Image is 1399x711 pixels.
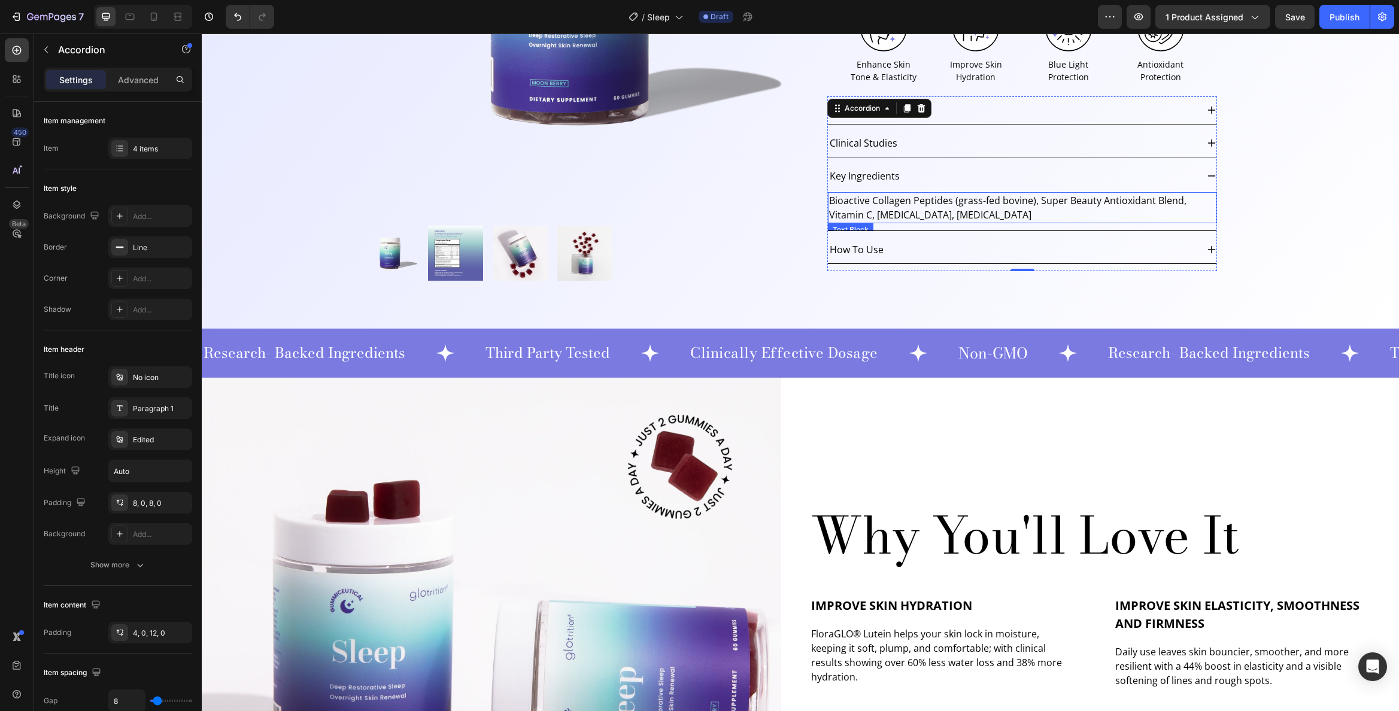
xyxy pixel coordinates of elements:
[44,695,57,706] div: Gap
[78,10,84,24] p: 7
[628,209,682,223] p: How To Use
[283,310,409,330] h2: Third Party Tested
[629,191,669,202] div: Text Block
[11,127,29,137] div: 450
[755,309,827,330] h2: Non-GMO
[133,274,189,284] div: Add...
[44,665,104,681] div: Item spacing
[44,370,75,381] div: Title icon
[133,211,189,222] div: Add...
[44,116,105,126] div: Item management
[647,11,670,23] span: Sleep
[914,611,1177,654] p: Daily use leaves skin bouncier, smoother, and more resilient with a 44% boost in elasticity and a...
[711,11,729,22] span: Draft
[609,593,873,651] p: FloraGLO® Lutein helps your skin lock in moisture, keeping it soft, plump, and comfortable; with ...
[109,460,192,482] input: Auto
[642,11,645,23] span: /
[641,69,681,80] div: Accordion
[914,564,1158,598] span: Improve Skin Elasticity, Smoothness and Firmness
[59,74,93,86] p: Settings
[905,310,1109,330] h2: Research- Backed Ingredients
[44,554,192,576] button: Show more
[44,242,67,253] div: Border
[133,242,189,253] div: Line
[1319,5,1370,29] button: Publish
[133,305,189,315] div: Add...
[44,403,59,414] div: Title
[202,34,1399,711] iframe: Design area
[1358,652,1387,681] div: Open Intercom Messenger
[5,5,89,29] button: 7
[118,74,159,86] p: Advanced
[44,627,71,638] div: Padding
[44,183,77,194] div: Item style
[44,433,85,443] div: Expand icon
[133,498,189,509] div: 8, 0, 8, 0
[44,304,71,315] div: Shadow
[1166,11,1243,23] span: 1 product assigned
[425,380,532,487] img: Sleep_2.gif
[1285,12,1305,22] span: Save
[1330,11,1359,23] div: Publish
[133,434,189,445] div: Edited
[44,143,59,154] div: Item
[133,628,189,639] div: 4, 0, 12, 0
[628,102,696,117] p: Clinical Studies
[44,344,84,355] div: Item header
[1275,5,1315,29] button: Save
[90,559,146,571] div: Show more
[44,208,102,224] div: Background
[44,528,85,539] div: Background
[58,42,160,57] p: Accordion
[133,403,189,414] div: Paragraph 1
[608,470,1178,533] h2: Why You'll Love It
[487,310,678,330] h2: Clinically Effective Dosage
[133,372,189,383] div: No icon
[44,597,103,613] div: Item content
[1,310,205,330] h2: Research- Backed Ingredients
[628,135,698,150] p: Key Ingredients
[609,564,770,580] span: Improve Skin Hydration
[1187,310,1314,330] h2: Third Party Tested
[133,144,189,154] div: 4 items
[44,273,68,284] div: Corner
[1155,5,1270,29] button: 1 product assigned
[44,463,83,479] div: Height
[9,219,29,229] div: Beta
[133,529,189,540] div: Add...
[44,495,88,511] div: Padding
[627,160,1013,189] p: Bioactive Collagen Peptides (grass-fed bovine), Super Beauty Antioxidant Blend, Vitamin C, [MEDIC...
[226,5,274,29] div: Undo/Redo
